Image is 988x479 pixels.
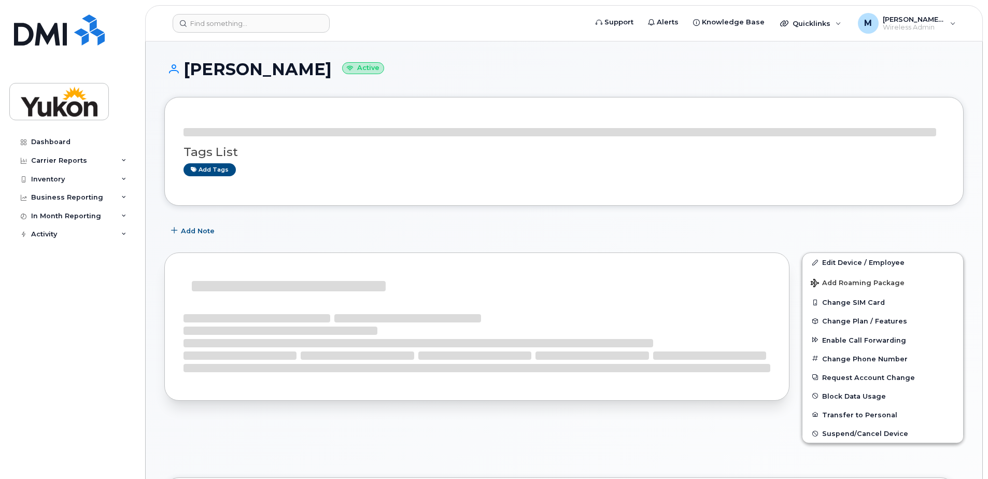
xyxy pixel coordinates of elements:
[184,163,236,176] a: Add tags
[822,430,908,438] span: Suspend/Cancel Device
[802,253,963,272] a: Edit Device / Employee
[342,62,384,74] small: Active
[802,424,963,443] button: Suspend/Cancel Device
[802,312,963,330] button: Change Plan / Features
[164,221,223,240] button: Add Note
[802,387,963,405] button: Block Data Usage
[181,226,215,236] span: Add Note
[802,368,963,387] button: Request Account Change
[184,146,944,159] h3: Tags List
[802,331,963,349] button: Enable Call Forwarding
[164,60,964,78] h1: [PERSON_NAME]
[822,336,906,344] span: Enable Call Forwarding
[822,317,907,325] span: Change Plan / Features
[802,405,963,424] button: Transfer to Personal
[802,349,963,368] button: Change Phone Number
[802,272,963,293] button: Add Roaming Package
[802,293,963,312] button: Change SIM Card
[811,279,905,289] span: Add Roaming Package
